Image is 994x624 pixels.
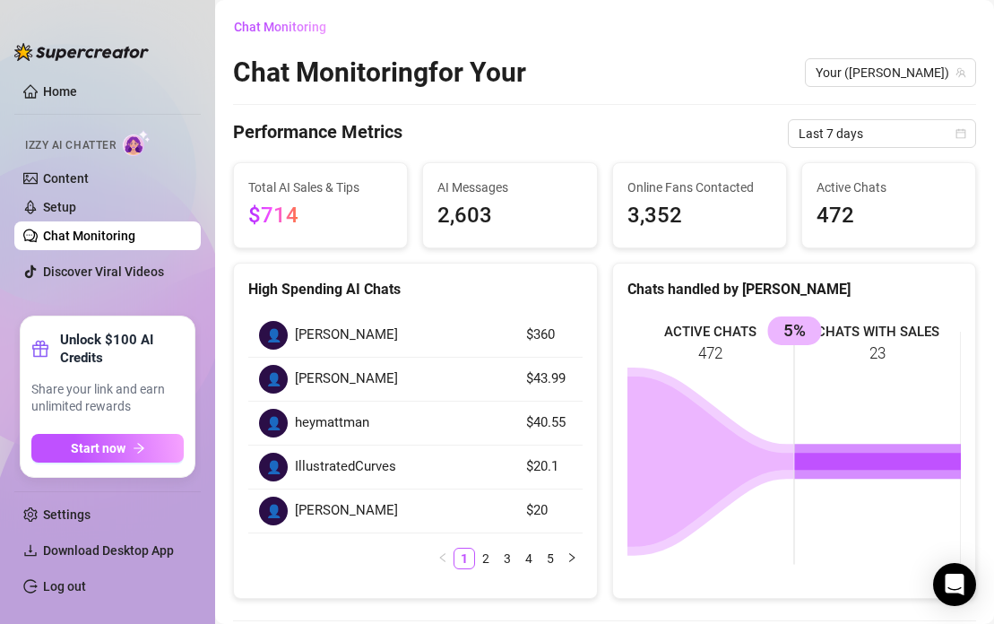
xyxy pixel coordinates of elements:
[31,340,49,358] span: gift
[295,412,369,434] span: heymattman
[476,549,496,568] a: 2
[627,199,772,233] span: 3,352
[497,549,517,568] a: 3
[295,325,398,346] span: [PERSON_NAME]
[248,178,393,197] span: Total AI Sales & Tips
[43,200,76,214] a: Setup
[540,549,560,568] a: 5
[561,548,583,569] li: Next Page
[43,543,174,558] span: Download Desktop App
[526,456,572,478] article: $20.1
[123,130,151,156] img: AI Chatter
[259,453,288,481] div: 👤
[437,178,582,197] span: AI Messages
[817,178,961,197] span: Active Chats
[233,13,341,41] button: Chat Monitoring
[540,548,561,569] li: 5
[295,368,398,390] span: [PERSON_NAME]
[14,43,149,61] img: logo-BBDzfeDw.svg
[933,563,976,606] div: Open Intercom Messenger
[627,278,962,300] div: Chats handled by [PERSON_NAME]
[31,434,184,463] button: Start nowarrow-right
[627,178,772,197] span: Online Fans Contacted
[234,20,326,34] span: Chat Monitoring
[295,500,398,522] span: [PERSON_NAME]
[526,368,572,390] article: $43.99
[817,199,961,233] span: 472
[60,331,184,367] strong: Unlock $100 AI Credits
[43,171,89,186] a: Content
[259,365,288,394] div: 👤
[432,548,454,569] li: Previous Page
[43,229,135,243] a: Chat Monitoring
[432,548,454,569] button: left
[43,84,77,99] a: Home
[23,543,38,558] span: download
[526,325,572,346] article: $360
[295,456,396,478] span: IllustratedCurves
[233,119,402,148] h4: Performance Metrics
[43,264,164,279] a: Discover Viral Videos
[955,128,966,139] span: calendar
[43,579,86,594] a: Log out
[248,278,583,300] div: High Spending AI Chats
[259,321,288,350] div: 👤
[454,549,474,568] a: 1
[526,412,572,434] article: $40.55
[233,56,526,90] h2: Chat Monitoring for Your
[133,442,145,455] span: arrow-right
[437,199,582,233] span: 2,603
[248,203,298,228] span: $714
[454,548,475,569] li: 1
[518,548,540,569] li: 4
[799,120,965,147] span: Last 7 days
[561,548,583,569] button: right
[437,552,448,563] span: left
[259,497,288,525] div: 👤
[71,441,125,455] span: Start now
[259,409,288,438] div: 👤
[955,67,966,78] span: team
[31,381,184,416] span: Share your link and earn unlimited rewards
[566,552,577,563] span: right
[526,500,572,522] article: $20
[497,548,518,569] li: 3
[519,549,539,568] a: 4
[25,137,116,154] span: Izzy AI Chatter
[816,59,965,86] span: Your (aubreyxx)
[43,507,91,522] a: Settings
[475,548,497,569] li: 2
